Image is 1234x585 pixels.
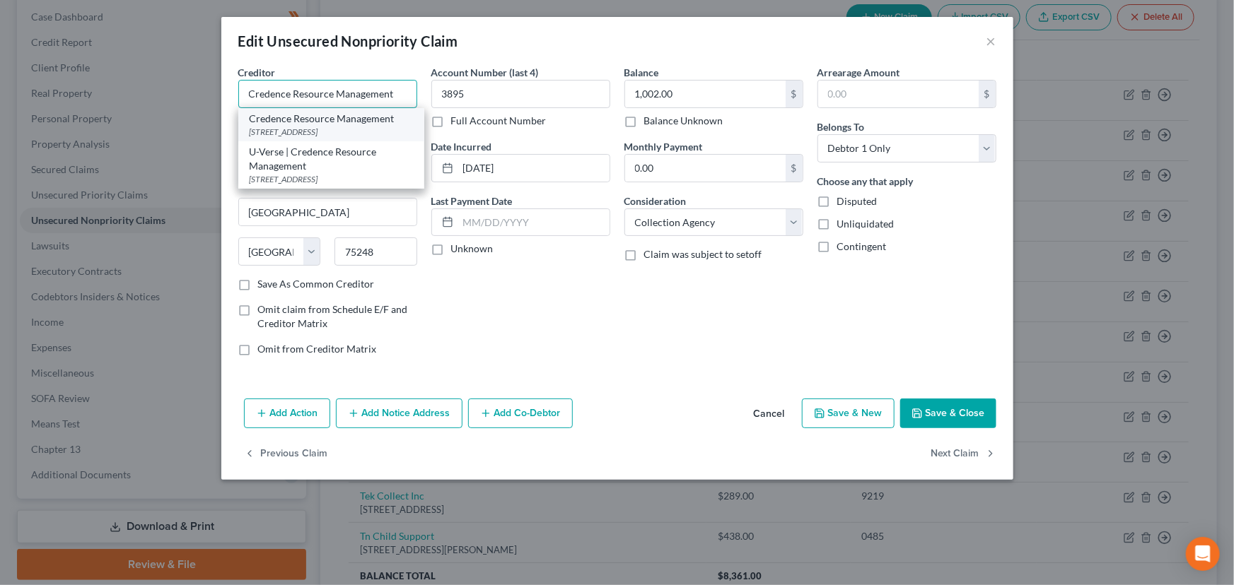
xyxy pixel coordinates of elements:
input: MM/DD/YYYY [458,209,610,236]
input: 0.00 [625,81,786,107]
div: $ [979,81,996,107]
div: $ [786,155,803,182]
label: Unknown [451,242,494,256]
span: Omit claim from Schedule E/F and Creditor Matrix [258,303,408,329]
input: Enter zip... [334,237,417,266]
input: XXXX [431,80,610,108]
button: Add Co-Debtor [468,398,573,428]
label: Last Payment Date [431,194,513,208]
label: Date Incurred [431,139,492,154]
button: Cancel [743,400,796,428]
span: Disputed [837,195,878,207]
label: Arrearage Amount [817,65,900,80]
label: Account Number (last 4) [431,65,539,80]
span: Creditor [238,66,276,78]
button: Previous Claim [244,439,328,469]
input: MM/DD/YYYY [458,155,610,182]
button: Save & Close [900,398,996,428]
label: Consideration [624,194,687,208]
button: Save & New [802,398,895,428]
input: Search creditor by name... [238,80,417,108]
input: 0.00 [818,81,979,107]
div: Open Intercom Messenger [1186,537,1220,571]
span: Unliquidated [837,218,895,230]
label: Choose any that apply [817,174,914,189]
label: Balance [624,65,659,80]
span: Omit from Creditor Matrix [258,343,377,355]
button: Next Claim [931,439,996,469]
label: Monthly Payment [624,139,703,154]
button: Add Action [244,398,330,428]
div: U-Verse | Credence Resource Management [250,145,413,173]
span: Belongs To [817,121,865,133]
div: Credence Resource Management [250,112,413,126]
label: Save As Common Creditor [258,277,375,291]
label: Balance Unknown [644,114,723,128]
button: Add Notice Address [336,398,462,428]
label: Full Account Number [451,114,547,128]
span: Claim was subject to setoff [644,248,762,260]
div: [STREET_ADDRESS] [250,126,413,138]
div: Edit Unsecured Nonpriority Claim [238,31,458,51]
input: Enter city... [239,199,417,225]
span: Contingent [837,240,887,252]
div: [STREET_ADDRESS] [250,173,413,185]
input: 0.00 [625,155,786,182]
button: × [986,32,996,49]
div: $ [786,81,803,107]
